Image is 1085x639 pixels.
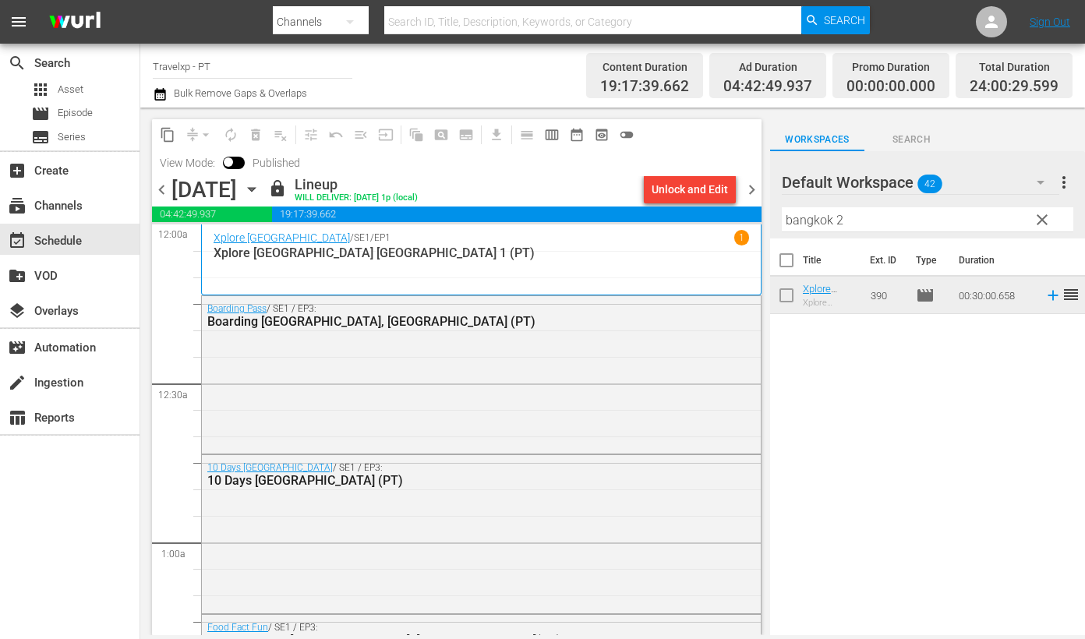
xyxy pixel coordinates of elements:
[31,104,50,123] span: Episode
[600,78,689,96] span: 19:17:39.662
[569,127,585,143] span: date_range_outlined
[8,373,27,392] span: create
[1029,207,1054,231] button: clear
[742,180,762,199] span: chevron_right
[8,267,27,285] span: create_new_folder
[245,157,308,169] span: Published
[207,462,673,488] div: / SE1 / EP3:
[207,303,673,329] div: / SE1 / EP3:
[1062,285,1080,304] span: reorder
[970,78,1058,96] span: 24:00:29.599
[970,56,1058,78] div: Total Duration
[171,87,307,99] span: Bulk Remove Gaps & Overlaps
[1055,164,1073,201] button: more_vert
[58,129,86,145] span: Series
[398,119,429,150] span: Refresh All Search Blocks
[218,122,243,147] span: Loop Content
[155,122,180,147] span: Copy Lineup
[152,157,223,169] span: View Mode:
[31,128,50,147] span: Series
[268,179,287,198] span: lock
[214,231,350,244] a: Xplore [GEOGRAPHIC_DATA]
[295,193,418,203] div: WILL DELIVER: [DATE] 1p (local)
[348,122,373,147] span: Fill episodes with ad slates
[864,132,959,148] span: Search
[614,122,639,147] span: 24 hours Lineup View is OFF
[739,232,744,243] p: 1
[207,303,267,314] a: Boarding Pass
[180,122,218,147] span: Remove Gaps & Overlaps
[8,196,27,215] span: Channels
[619,127,634,143] span: toggle_off
[803,283,857,353] a: Xplore [GEOGRAPHIC_DATA] [GEOGRAPHIC_DATA] 2 (PT)
[952,277,1038,314] td: 00:30:00.658
[803,298,858,308] div: Xplore [GEOGRAPHIC_DATA] [GEOGRAPHIC_DATA] 2
[782,161,1059,204] div: Default Workspace
[1044,287,1062,304] svg: Add to Schedule
[600,56,689,78] div: Content Duration
[589,122,614,147] span: View Backup
[58,82,83,97] span: Asset
[295,176,418,193] div: Lineup
[454,122,479,147] span: Create Series Block
[479,119,509,150] span: Download as CSV
[8,161,27,180] span: add_box
[214,245,749,260] p: Xplore [GEOGRAPHIC_DATA] [GEOGRAPHIC_DATA] 1 (PT)
[564,122,589,147] span: Month Calendar View
[916,286,935,305] span: Episode
[846,56,935,78] div: Promo Duration
[152,207,272,222] span: 04:42:49.937
[58,105,93,121] span: Episode
[803,238,861,282] th: Title
[539,122,564,147] span: Week Calendar View
[152,180,171,199] span: chevron_left
[1033,210,1051,229] span: clear
[223,157,234,168] span: Toggle to switch from Published to Draft view.
[8,302,27,320] span: layers
[917,168,942,200] span: 42
[864,277,910,314] td: 390
[350,232,354,243] p: /
[31,80,50,99] span: Asset
[207,473,673,488] div: 10 Days [GEOGRAPHIC_DATA] (PT)
[8,54,27,72] span: Search
[824,6,865,34] span: Search
[8,231,27,250] span: Schedule
[1030,16,1070,28] a: Sign Out
[544,127,560,143] span: calendar_view_week_outlined
[8,408,27,427] span: table_chart
[243,122,268,147] span: Select an event to delete
[160,127,175,143] span: content_copy
[323,122,348,147] span: Revert to Primary Episode
[723,56,812,78] div: Ad Duration
[723,78,812,96] span: 04:42:49.937
[652,175,728,203] div: Unlock and Edit
[354,232,374,243] p: SE1 /
[1055,173,1073,192] span: more_vert
[949,238,1043,282] th: Duration
[374,232,391,243] p: EP1
[207,622,268,633] a: Food Fact Fun
[770,132,864,148] span: Workspaces
[9,12,28,31] span: menu
[846,78,935,96] span: 00:00:00.000
[8,338,27,357] span: movie_filter
[429,122,454,147] span: Create Search Block
[171,177,237,203] div: [DATE]
[373,122,398,147] span: Update Metadata from Key Asset
[293,119,323,150] span: Customize Events
[509,119,539,150] span: Day Calendar View
[861,238,907,282] th: Ext. ID
[207,462,333,473] a: 10 Days [GEOGRAPHIC_DATA]
[801,6,870,34] button: Search
[594,127,610,143] span: preview_outlined
[207,314,673,329] div: Boarding [GEOGRAPHIC_DATA], [GEOGRAPHIC_DATA] (PT)
[268,122,293,147] span: Clear Lineup
[907,238,949,282] th: Type
[272,207,762,222] span: 19:17:39.662
[37,4,112,41] img: ans4CAIJ8jUAAAAAAAAAAAAAAAAAAAAAAAAgQb4GAAAAAAAAAAAAAAAAAAAAAAAAJMjXAAAAAAAAAAAAAAAAAAAAAAAAgAT5G...
[644,175,736,203] button: Unlock and Edit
